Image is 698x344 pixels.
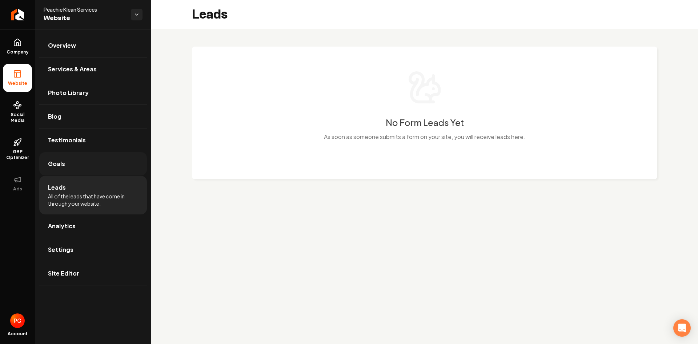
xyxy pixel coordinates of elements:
[48,222,76,230] span: Analytics
[39,128,147,152] a: Testimonials
[48,159,65,168] span: Goals
[48,88,89,97] span: Photo Library
[324,133,525,141] p: As soon as someone submits a form on your site, you will receive leads here.
[386,116,464,128] h3: No Form Leads Yet
[3,95,32,129] a: Social Media
[39,238,147,261] a: Settings
[3,32,32,61] a: Company
[11,9,24,20] img: Rebolt Logo
[4,49,32,55] span: Company
[673,319,691,337] div: Open Intercom Messenger
[5,80,30,86] span: Website
[39,58,147,81] a: Services & Areas
[3,112,32,123] span: Social Media
[44,13,125,23] span: Website
[39,105,147,128] a: Blog
[3,149,32,161] span: GBP Optimizer
[48,112,61,121] span: Blog
[48,193,138,207] span: All of the leads that have come in through your website.
[3,132,32,166] a: GBP Optimizer
[192,7,228,22] h2: Leads
[48,65,97,74] span: Services & Areas
[39,262,147,285] a: Site Editor
[10,313,25,328] button: Open user button
[48,183,66,192] span: Leads
[10,186,25,192] span: Ads
[39,152,147,175] a: Goals
[39,81,147,104] a: Photo Library
[48,41,76,50] span: Overview
[10,313,25,328] img: Petra Griffin
[39,214,147,238] a: Analytics
[3,169,32,198] button: Ads
[48,245,73,254] span: Settings
[44,6,125,13] span: Peachie Klean Services
[48,269,79,278] span: Site Editor
[39,34,147,57] a: Overview
[48,136,86,145] span: Testimonials
[8,331,28,337] span: Account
